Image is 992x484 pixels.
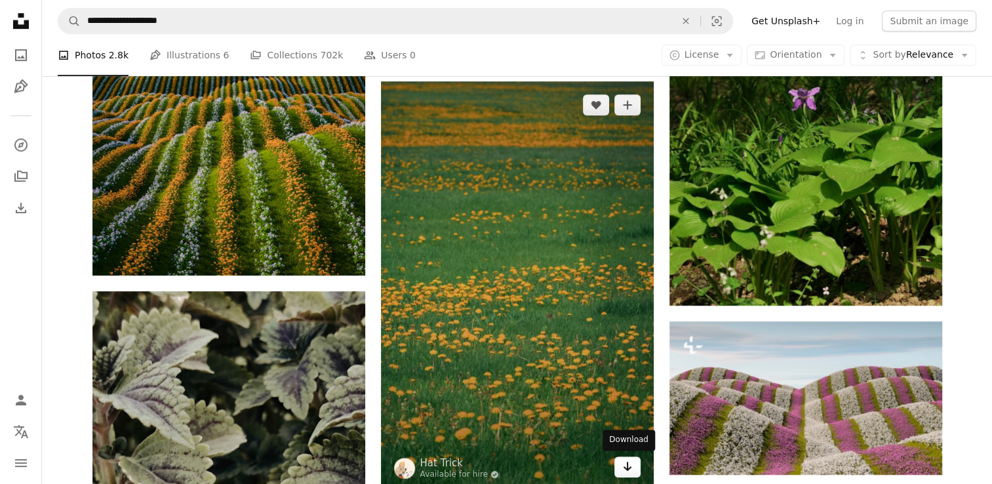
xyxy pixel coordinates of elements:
a: Log in / Sign up [8,387,34,413]
a: Illustrations 6 [149,34,229,76]
button: Sort byRelevance [850,45,976,66]
a: Get Unsplash+ [744,10,828,31]
button: Language [8,418,34,445]
a: Photos [8,42,34,68]
a: Users 0 [364,34,416,76]
span: Orientation [770,49,822,60]
span: License [684,49,719,60]
a: a close up of a plant with green leaves [92,467,365,479]
a: Collections 702k [250,34,343,76]
a: a field of purple and white flowers with a sky background [669,392,942,403]
a: Hat Trick [420,456,500,470]
button: Menu [8,450,34,476]
span: Relevance [873,49,953,62]
button: Orientation [747,45,844,66]
span: 702k [320,48,343,62]
button: License [662,45,742,66]
div: Download [603,430,655,451]
img: Go to Hat Trick's profile [394,458,415,479]
span: 0 [410,48,416,62]
a: a field of flowers with a hill in the background [92,78,365,90]
a: a field full of yellow flowers and green grass [381,279,654,291]
a: Illustrations [8,73,34,100]
a: Log in [828,10,871,31]
button: Clear [671,9,700,33]
button: Visual search [701,9,732,33]
button: Like [583,94,609,115]
a: Home — Unsplash [8,8,34,37]
a: Download [614,456,641,477]
span: Sort by [873,49,905,60]
a: Available for hire [420,470,500,480]
a: Download History [8,195,34,221]
a: a purple flower sitting in the middle of a lush green field [669,94,942,106]
a: Collections [8,163,34,190]
button: Add to Collection [614,94,641,115]
img: a field of purple and white flowers with a sky background [669,321,942,475]
button: Search Unsplash [58,9,81,33]
a: Explore [8,132,34,158]
form: Find visuals sitewide [58,8,733,34]
span: 6 [224,48,229,62]
button: Submit an image [882,10,976,31]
